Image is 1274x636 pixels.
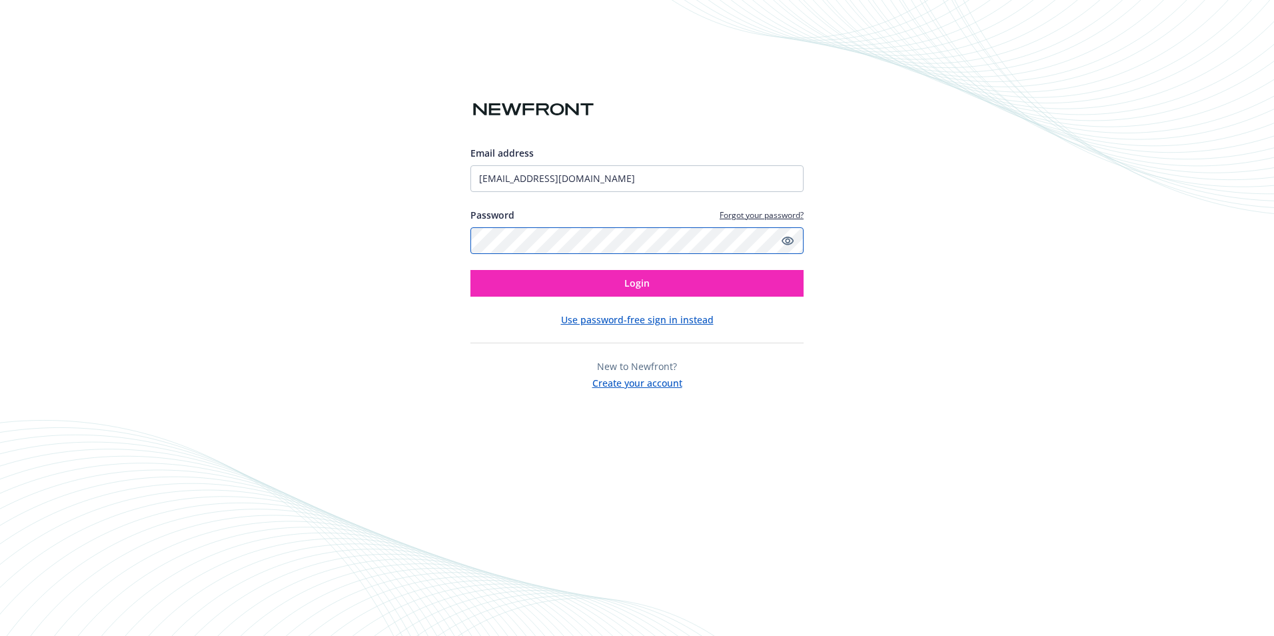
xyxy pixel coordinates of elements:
span: Login [624,277,650,289]
button: Use password-free sign in instead [561,313,714,327]
a: Show password [780,233,796,249]
button: Create your account [592,373,682,390]
input: Enter your email [470,165,804,192]
input: Enter your password [470,227,804,254]
label: Password [470,208,514,222]
img: Newfront logo [470,98,596,121]
button: Login [470,270,804,297]
span: Email address [470,147,534,159]
a: Forgot your password? [720,209,804,221]
span: New to Newfront? [597,360,677,373]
